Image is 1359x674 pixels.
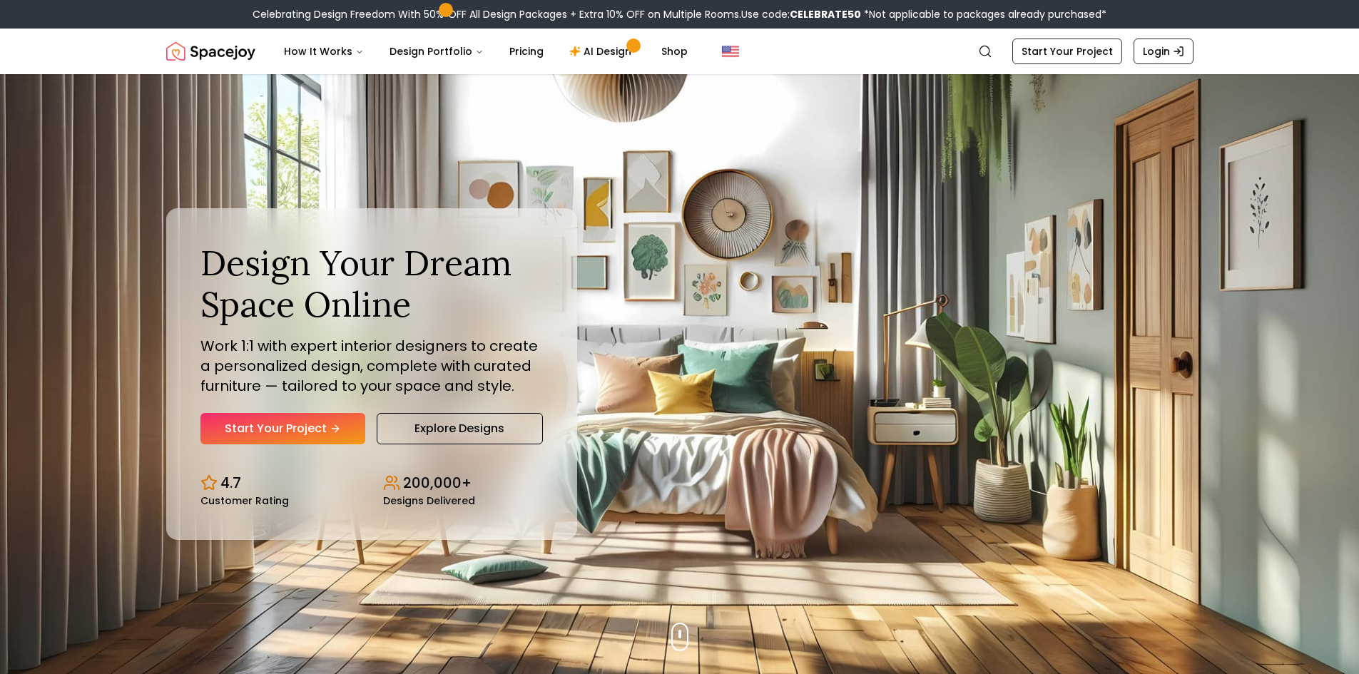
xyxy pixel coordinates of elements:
button: Design Portfolio [378,37,495,66]
div: Design stats [200,461,543,506]
img: United States [722,43,739,60]
a: Shop [650,37,699,66]
img: Spacejoy Logo [166,37,255,66]
nav: Main [273,37,699,66]
div: Celebrating Design Freedom With 50% OFF All Design Packages + Extra 10% OFF on Multiple Rooms. [253,7,1106,21]
small: Customer Rating [200,496,289,506]
a: Spacejoy [166,37,255,66]
a: Pricing [498,37,555,66]
small: Designs Delivered [383,496,475,506]
a: Start Your Project [200,413,365,444]
span: Use code: [741,7,861,21]
p: 4.7 [220,473,241,493]
b: CELEBRATE50 [790,7,861,21]
nav: Global [166,29,1193,74]
a: AI Design [558,37,647,66]
p: 200,000+ [403,473,472,493]
a: Start Your Project [1012,39,1122,64]
button: How It Works [273,37,375,66]
a: Login [1134,39,1193,64]
a: Explore Designs [377,413,543,444]
h1: Design Your Dream Space Online [200,242,543,325]
p: Work 1:1 with expert interior designers to create a personalized design, complete with curated fu... [200,336,543,396]
span: *Not applicable to packages already purchased* [861,7,1106,21]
